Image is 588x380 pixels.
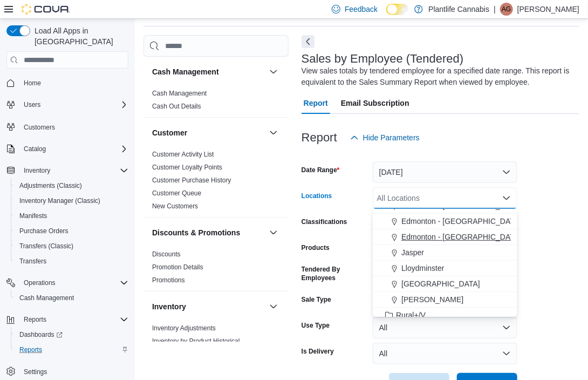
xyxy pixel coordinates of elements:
p: Plantlife Cannabis [428,3,489,16]
span: Report [304,92,328,114]
button: [GEOGRAPHIC_DATA] [373,276,517,292]
span: Promotions [152,276,185,284]
a: Cash Management [152,90,207,97]
span: Hide Parameters [363,132,420,143]
button: Transfers [11,254,133,269]
button: Operations [2,275,133,290]
p: | [494,3,496,16]
button: Home [2,75,133,91]
div: Discounts & Promotions [143,248,289,291]
button: Transfers (Classic) [11,239,133,254]
a: Customer Queue [152,189,201,197]
button: Close list of options [502,194,511,202]
span: New Customers [152,202,198,211]
span: Transfers (Classic) [15,240,128,253]
button: All [373,317,517,338]
button: Reports [19,313,51,326]
span: Reports [19,345,42,354]
span: Adjustments (Classic) [19,181,82,190]
label: Sale Type [302,295,331,304]
span: Reports [24,315,46,324]
button: Inventory [2,163,133,178]
span: Transfers [15,255,128,268]
div: Customer [143,148,289,217]
button: Cash Management [152,66,265,77]
a: Home [19,77,45,90]
span: Cash Out Details [152,102,201,111]
span: Customers [24,123,55,132]
span: Operations [19,276,128,289]
button: Settings [2,364,133,379]
div: View sales totals by tendered employee for a specified date range. This report is equivalent to t... [302,65,574,88]
span: Home [19,76,128,90]
button: Users [19,98,45,111]
button: Discounts & Promotions [152,227,265,238]
span: Manifests [19,212,47,220]
a: Customer Purchase History [152,177,231,184]
a: Customers [19,121,59,134]
a: Dashboards [11,327,133,342]
span: Manifests [15,209,128,222]
label: Products [302,243,330,252]
span: Catalog [24,145,46,153]
a: Inventory Adjustments [152,324,216,332]
a: Cash Management [15,291,78,304]
label: Locations [302,192,332,200]
label: Date Range [302,166,340,174]
span: Adjustments (Classic) [15,179,128,192]
a: Reports [15,343,46,356]
span: Settings [19,365,128,378]
span: Dark Mode [386,15,387,16]
div: Amelia Goldsworthy [500,3,513,16]
h3: Discounts & Promotions [152,227,240,238]
span: Promotion Details [152,263,203,272]
a: Customer Loyalty Points [152,164,222,171]
a: Transfers (Classic) [15,240,78,253]
span: Inventory [19,164,128,177]
button: Inventory [19,164,54,177]
span: Purchase Orders [19,227,69,235]
span: Email Subscription [341,92,409,114]
span: Purchase Orders [15,225,128,237]
button: Customer [152,127,265,138]
h3: Sales by Employee (Tendered) [302,52,464,65]
button: Operations [19,276,60,289]
a: Settings [19,365,51,378]
button: Users [2,97,133,112]
button: Cash Management [267,65,280,78]
span: Feedback [345,4,378,15]
button: Edmonton - [GEOGRAPHIC_DATA] [373,229,517,245]
span: Transfers [19,257,46,266]
button: Reports [11,342,133,357]
span: Customers [19,120,128,133]
span: Operations [24,279,56,287]
button: Purchase Orders [11,223,133,239]
button: All [373,343,517,364]
span: Cash Management [15,291,128,304]
button: Customers [2,119,133,134]
span: Edmonton - [GEOGRAPHIC_DATA] [401,232,521,242]
span: Customer Purchase History [152,176,231,185]
button: Manifests [11,208,133,223]
button: Adjustments (Classic) [11,178,133,193]
span: Customer Queue [152,189,201,198]
label: Tendered By Employees [302,265,368,282]
button: Reports [2,312,133,327]
button: Edmonton - [GEOGRAPHIC_DATA] South [373,214,517,229]
span: Reports [19,313,128,326]
a: Adjustments (Classic) [15,179,86,192]
a: Inventory by Product Historical [152,337,240,345]
span: Cash Management [19,294,74,302]
h3: Customer [152,127,187,138]
span: Reports [15,343,128,356]
a: Discounts [152,250,181,258]
button: Rural+/V [373,308,517,323]
span: Edmonton - [GEOGRAPHIC_DATA] South [401,216,543,227]
span: Inventory [24,166,50,175]
a: Manifests [15,209,51,222]
span: Dashboards [15,328,128,341]
a: New Customers [152,202,198,210]
span: Catalog [19,142,128,155]
span: AG [502,3,511,16]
